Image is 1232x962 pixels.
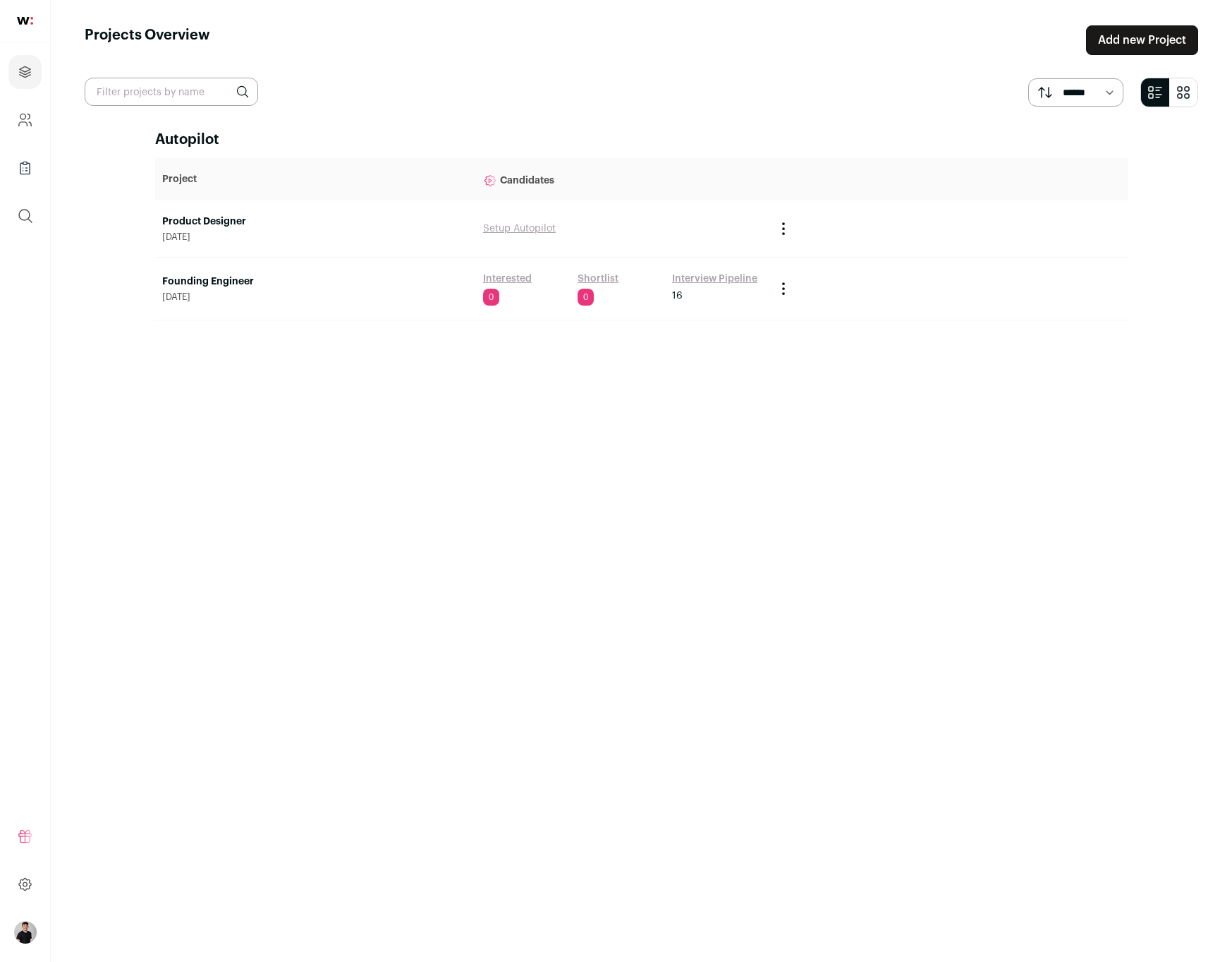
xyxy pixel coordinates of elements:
a: Projects [8,55,42,89]
a: Setup Autopilot [483,224,556,234]
a: Interview Pipeline [672,272,757,286]
p: Candidates [483,165,761,193]
p: Project [162,172,469,186]
span: 16 [672,289,683,303]
a: Add new Project [1086,25,1198,55]
h2: Autopilot [155,130,1128,150]
a: Interested [483,272,532,286]
button: Project Actions [775,220,792,237]
span: 0 [483,289,499,306]
a: Founding Engineer [162,275,469,289]
a: Product Designer [162,215,469,229]
input: Filter projects by name [85,78,258,106]
img: wellfound-shorthand-0d5821cbd27db2630d0214b213865d53afaa358527fdda9d0ea32b1df1b89c2c.svg [17,17,33,25]
span: 0 [578,289,594,306]
span: [DATE] [162,291,469,303]
span: [DATE] [162,232,469,243]
img: 19277569-medium_jpg [14,921,37,944]
button: Open dropdown [14,921,37,944]
a: Company and ATS Settings [8,103,42,137]
a: Company Lists [8,151,42,185]
h1: Projects Overview [85,25,210,55]
a: Shortlist [578,272,618,286]
button: Project Actions [775,280,792,297]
